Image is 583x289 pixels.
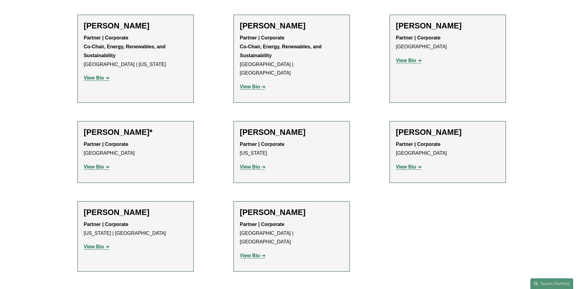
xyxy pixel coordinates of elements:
[240,164,266,169] a: View Bio
[396,34,499,51] p: [GEOGRAPHIC_DATA]
[84,208,187,217] h2: [PERSON_NAME]
[240,44,323,58] strong: Co-Chair, Energy, Renewables, and Sustainability
[84,140,187,158] p: [GEOGRAPHIC_DATA]
[240,140,343,158] p: [US_STATE]
[240,220,343,246] p: [GEOGRAPHIC_DATA] | [GEOGRAPHIC_DATA]
[84,44,167,58] strong: Co-Chair, Energy, Renewables, and Sustainability
[84,75,104,80] strong: View Bio
[84,164,110,169] a: View Bio
[240,35,285,40] strong: Partner | Corporate
[84,128,187,137] h2: [PERSON_NAME]*
[240,222,285,227] strong: Partner | Corporate
[240,253,266,258] a: View Bio
[396,164,422,169] a: View Bio
[240,253,260,258] strong: View Bio
[240,21,343,31] h2: [PERSON_NAME]
[530,278,573,289] a: Search this site
[84,164,104,169] strong: View Bio
[240,128,343,137] h2: [PERSON_NAME]
[396,35,441,40] strong: Partner | Corporate
[396,164,416,169] strong: View Bio
[396,21,499,31] h2: [PERSON_NAME]
[396,58,422,63] a: View Bio
[84,35,129,40] strong: Partner | Corporate
[84,75,110,80] a: View Bio
[396,140,499,158] p: [GEOGRAPHIC_DATA]
[84,244,110,249] a: View Bio
[240,84,260,89] strong: View Bio
[84,21,187,31] h2: [PERSON_NAME]
[240,208,343,217] h2: [PERSON_NAME]
[84,220,187,238] p: [US_STATE] | [GEOGRAPHIC_DATA]
[84,142,129,147] strong: Partner | Corporate
[396,142,441,147] strong: Partner | Corporate
[84,244,104,249] strong: View Bio
[84,34,187,69] p: [GEOGRAPHIC_DATA] | [US_STATE]
[240,84,266,89] a: View Bio
[396,128,499,137] h2: [PERSON_NAME]
[240,142,285,147] strong: Partner | Corporate
[240,164,260,169] strong: View Bio
[240,34,343,78] p: [GEOGRAPHIC_DATA] | [GEOGRAPHIC_DATA]
[84,222,129,227] strong: Partner | Corporate
[396,58,416,63] strong: View Bio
